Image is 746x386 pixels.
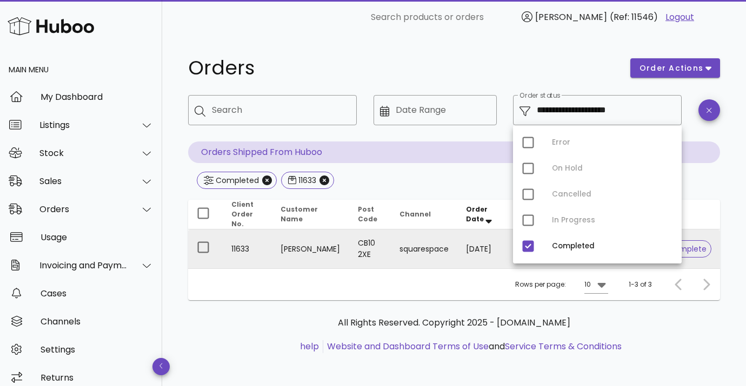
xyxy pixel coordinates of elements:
[584,276,608,293] div: 10Rows per page:
[323,340,622,353] li: and
[39,204,128,214] div: Orders
[466,205,488,224] span: Order Date
[188,141,720,163] p: Orders Shipped From Huboo
[391,200,457,229] th: Channel
[41,288,154,299] div: Cases
[505,340,622,353] a: Service Terms & Conditions
[8,15,94,38] img: Huboo Logo
[519,92,560,100] label: Order status
[197,316,711,329] p: All Rights Reserved. Copyright 2025 - [DOMAIN_NAME]
[41,316,154,327] div: Channels
[665,11,694,24] a: Logout
[281,205,318,224] span: Customer Name
[507,229,553,268] td: Hermes
[349,200,391,229] th: Post Code
[188,58,617,78] h1: Orders
[319,175,329,185] button: Close
[399,209,431,219] span: Channel
[610,11,658,23] span: (Ref: 11546)
[515,269,608,300] div: Rows per page:
[39,148,128,158] div: Stock
[457,200,507,229] th: Order Date: Sorted descending. Activate to remove sorting.
[39,120,128,130] div: Listings
[507,200,553,229] th: Carrier
[41,344,154,355] div: Settings
[300,340,319,353] a: help
[39,176,128,186] div: Sales
[223,200,272,229] th: Client Order No.
[535,11,607,23] span: [PERSON_NAME]
[296,175,316,186] div: 11633
[358,205,377,224] span: Post Code
[629,280,652,289] div: 1-3 of 3
[391,229,457,268] td: squarespace
[552,242,673,250] div: Completed
[41,373,154,383] div: Returns
[39,260,128,270] div: Invoicing and Payments
[630,58,720,78] button: order actions
[327,340,489,353] a: Website and Dashboard Terms of Use
[272,229,349,268] td: [PERSON_NAME]
[584,280,591,289] div: 10
[41,232,154,242] div: Usage
[231,200,254,228] span: Client Order No.
[349,229,391,268] td: CB10 2XE
[214,175,259,186] div: Completed
[639,63,704,74] span: order actions
[223,229,272,268] td: 11633
[457,229,507,268] td: [DATE]
[41,92,154,102] div: My Dashboard
[262,175,272,185] button: Close
[272,200,349,229] th: Customer Name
